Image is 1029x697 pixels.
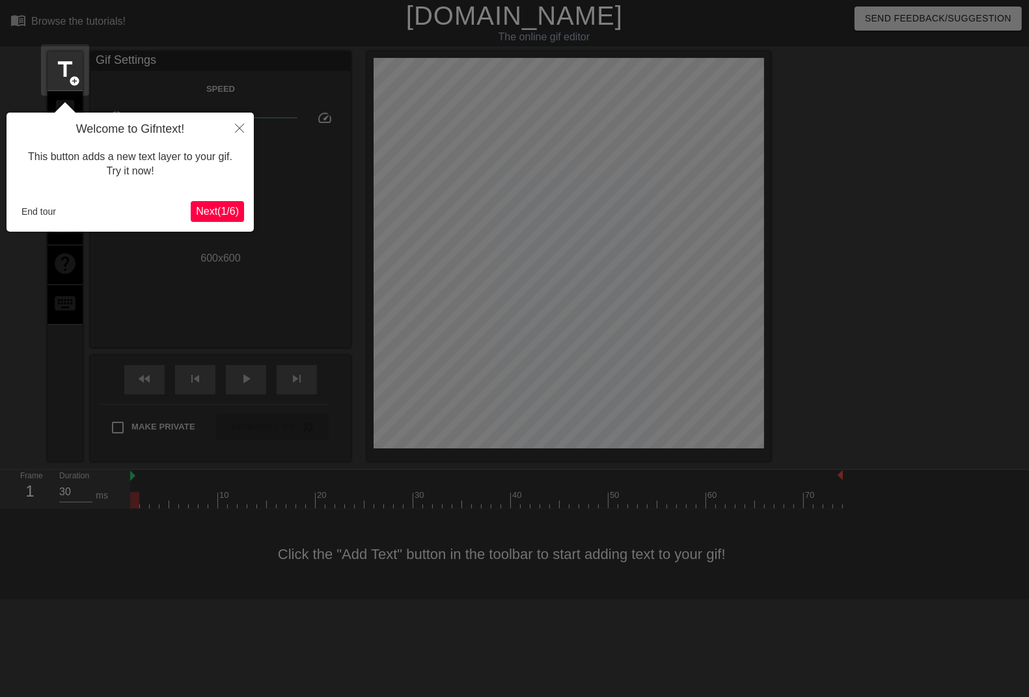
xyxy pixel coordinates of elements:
h4: Welcome to Gifntext! [16,122,244,137]
button: End tour [16,202,61,221]
button: Next [191,201,244,222]
div: This button adds a new text layer to your gif. Try it now! [16,137,244,192]
button: Close [225,113,254,143]
span: Next ( 1 / 6 ) [196,206,239,217]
